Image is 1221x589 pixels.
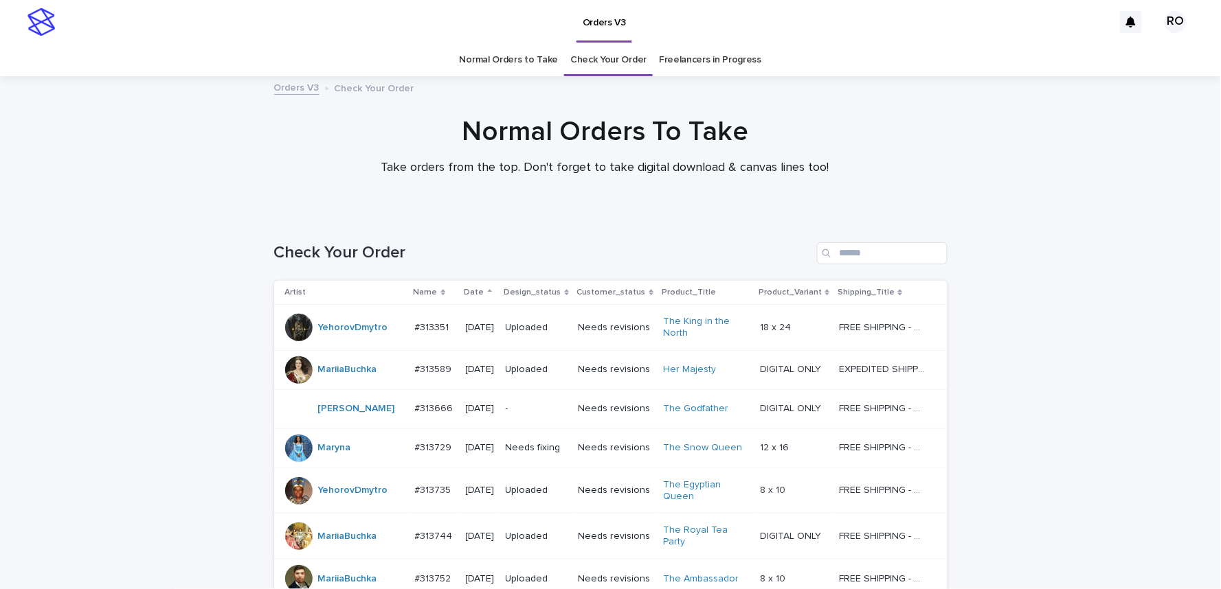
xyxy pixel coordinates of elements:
[318,322,388,334] a: YehorovDmytro
[659,44,761,76] a: Freelancers in Progress
[506,403,568,415] p: -
[579,322,652,334] p: Needs revisions
[506,573,568,585] p: Uploaded
[274,513,948,559] tr: MariiaBuchka #313744#313744 [DATE]UploadedNeeds revisionsThe Royal Tea Party DIGITAL ONLYDIGITAL ...
[415,439,455,454] p: #313729
[415,361,455,376] p: #313589
[506,485,568,496] p: Uploaded
[579,573,652,585] p: Needs revisions
[414,285,438,300] p: Name
[415,319,452,334] p: #313351
[318,364,377,376] a: MariiaBuchka
[274,243,811,263] h1: Check Your Order
[506,442,568,454] p: Needs fixing
[817,242,948,264] input: Search
[760,319,794,334] p: 18 x 24
[318,403,395,415] a: [PERSON_NAME]
[662,285,716,300] p: Product_Title
[579,485,652,496] p: Needs revisions
[274,389,948,428] tr: [PERSON_NAME] #313666#313666 [DATE]-Needs revisionsThe Godfather DIGITAL ONLYDIGITAL ONLY FREE SH...
[466,485,495,496] p: [DATE]
[466,573,495,585] p: [DATE]
[274,467,948,513] tr: YehorovDmytro #313735#313735 [DATE]UploadedNeeds revisionsThe Egyptian Queen 8 x 108 x 10 FREE SH...
[506,322,568,334] p: Uploaded
[760,570,788,585] p: 8 x 10
[839,570,928,585] p: FREE SHIPPING - preview in 1-2 business days, after your approval delivery will take 5-10 b.d.
[760,361,824,376] p: DIGITAL ONLY
[415,482,454,496] p: #313735
[570,44,647,76] a: Check Your Order
[318,442,351,454] a: Maryna
[466,442,495,454] p: [DATE]
[579,531,652,542] p: Needs revisions
[274,428,948,467] tr: Maryna #313729#313729 [DATE]Needs fixingNeeds revisionsThe Snow Queen 12 x 1612 x 16 FREE SHIPPIN...
[760,439,792,454] p: 12 x 16
[760,528,824,542] p: DIGITAL ONLY
[579,364,652,376] p: Needs revisions
[839,439,928,454] p: FREE SHIPPING - preview in 1-2 business days, after your approval delivery will take 5-10 b.d.
[274,305,948,351] tr: YehorovDmytro #313351#313351 [DATE]UploadedNeeds revisionsThe King in the North 18 x 2418 x 24 FR...
[318,531,377,542] a: MariiaBuchka
[839,319,928,334] p: FREE SHIPPING - preview in 1-2 business days, after your approval delivery will take 5-10 b.d.
[663,364,716,376] a: Her Majesty
[760,482,788,496] p: 8 x 10
[274,350,948,389] tr: MariiaBuchka #313589#313589 [DATE]UploadedNeeds revisionsHer Majesty DIGITAL ONLYDIGITAL ONLY EXP...
[506,531,568,542] p: Uploaded
[663,524,749,548] a: The Royal Tea Party
[839,482,928,496] p: FREE SHIPPING - preview in 1-2 business days, after your approval delivery will take 5-10 b.d.
[663,573,739,585] a: The Ambassador
[760,400,824,415] p: DIGITAL ONLY
[27,8,55,36] img: stacker-logo-s-only.png
[415,400,456,415] p: #313666
[839,361,928,376] p: EXPEDITED SHIPPING - preview in 1 business day; delivery up to 5 business days after your approval.
[579,403,652,415] p: Needs revisions
[460,44,559,76] a: Normal Orders to Take
[274,79,320,95] a: Orders V3
[415,528,456,542] p: #313744
[318,485,388,496] a: YehorovDmytro
[839,528,928,542] p: FREE SHIPPING - preview in 1-2 business days, after your approval delivery will take 5-10 b.d.
[577,285,646,300] p: Customer_status
[285,285,306,300] p: Artist
[759,285,822,300] p: Product_Variant
[579,442,652,454] p: Needs revisions
[663,479,749,503] a: The Egyptian Queen
[663,403,728,415] a: The Godfather
[663,316,749,339] a: The King in the North
[663,442,742,454] a: The Snow Queen
[839,400,928,415] p: FREE SHIPPING - preview in 1-2 business days, after your approval delivery will take 5-10 b.d.
[466,403,495,415] p: [DATE]
[269,115,942,148] h1: Normal Orders To Take
[331,161,880,176] p: Take orders from the top. Don't forget to take digital download & canvas lines too!
[415,570,454,585] p: #313752
[466,531,495,542] p: [DATE]
[838,285,895,300] p: Shipping_Title
[506,364,568,376] p: Uploaded
[466,364,495,376] p: [DATE]
[504,285,561,300] p: Design_status
[335,80,414,95] p: Check Your Order
[464,285,484,300] p: Date
[318,573,377,585] a: MariiaBuchka
[1165,11,1187,33] div: RO
[466,322,495,334] p: [DATE]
